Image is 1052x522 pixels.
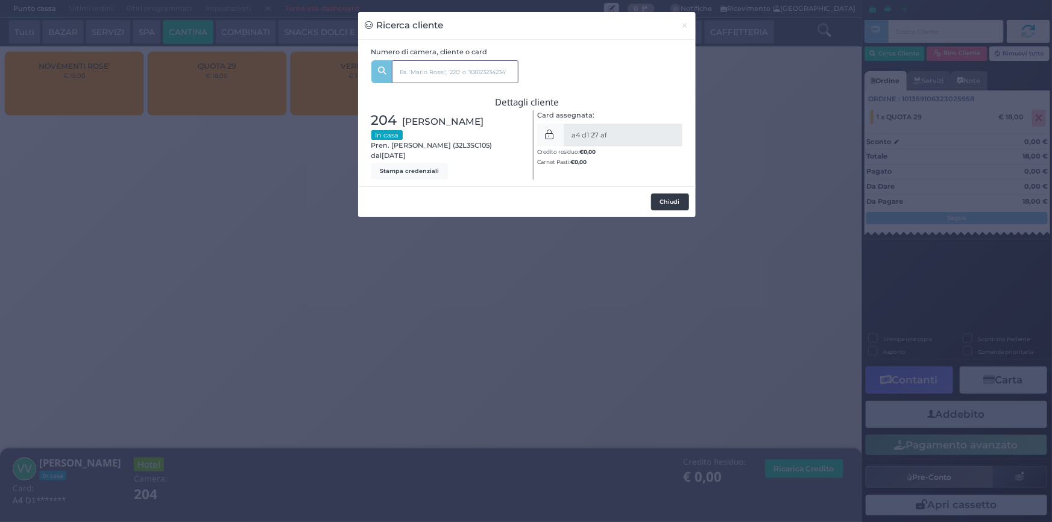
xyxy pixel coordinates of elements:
[570,159,587,165] b: €
[365,110,527,180] div: Pren. [PERSON_NAME] (32L3SC105) dal
[575,158,587,166] span: 0,00
[371,110,397,131] span: 204
[584,148,596,156] span: 0,00
[403,115,484,128] span: [PERSON_NAME]
[371,47,488,57] label: Numero di camera, cliente o card
[537,159,587,165] small: Carnet Pasti:
[675,12,696,39] button: Chiudi
[537,148,596,155] small: Credito residuo:
[371,130,403,140] small: In casa
[371,97,683,107] h3: Dettagli cliente
[392,60,518,83] input: Es. 'Mario Rossi', '220' o '108123234234'
[651,193,689,210] button: Chiudi
[371,163,449,180] button: Stampa credenziali
[537,110,594,121] label: Card assegnata:
[382,151,406,161] span: [DATE]
[681,19,689,32] span: ×
[365,19,444,33] h3: Ricerca cliente
[579,148,596,155] b: €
